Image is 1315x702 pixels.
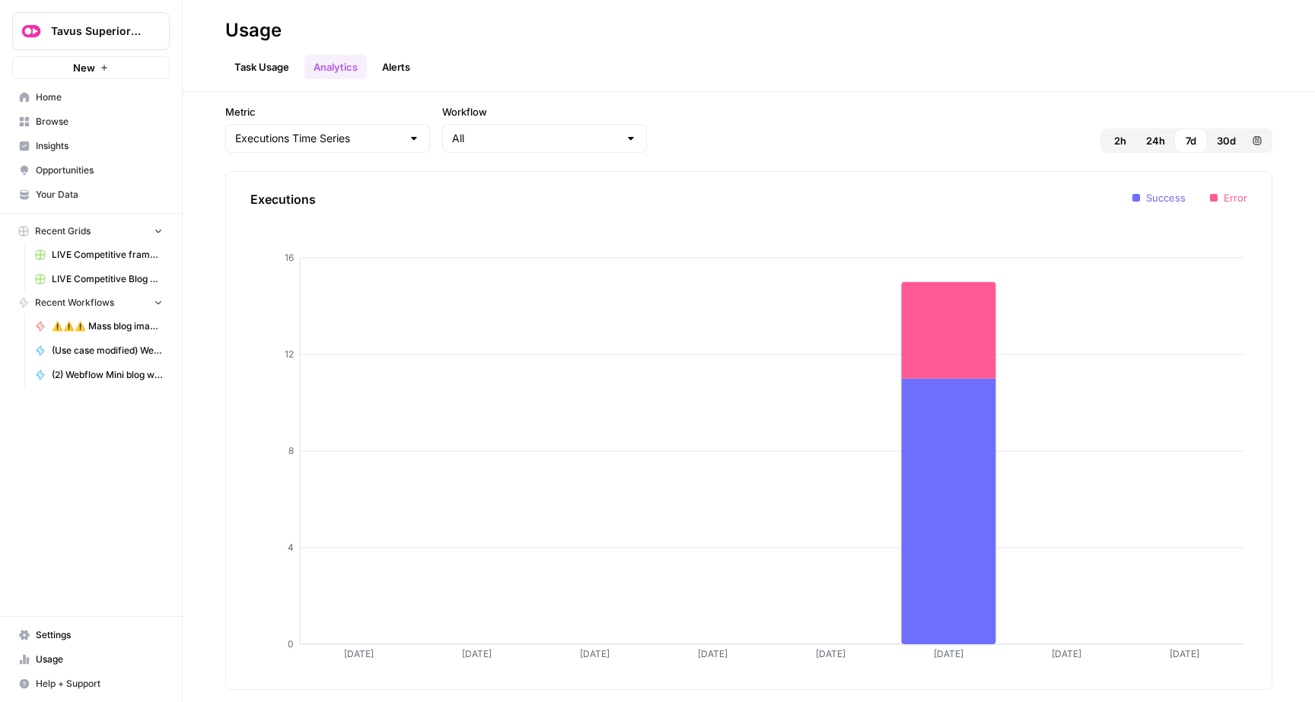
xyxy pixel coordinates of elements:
a: Alerts [373,55,419,79]
button: Recent Grids [12,220,170,243]
span: 24h [1146,133,1165,148]
span: Browse [36,115,163,129]
button: Recent Workflows [12,291,170,314]
a: Home [12,85,170,110]
button: Help + Support [12,672,170,696]
a: ⚠️⚠️⚠️ Mass blog image updater [28,314,170,338]
span: Insights [36,139,163,153]
tspan: 8 [288,445,294,456]
span: New [73,60,95,75]
tspan: [DATE] [1170,648,1199,659]
span: 2h [1114,133,1126,148]
button: 30d [1208,129,1245,153]
tspan: [DATE] [698,648,728,659]
a: LIVE Competitive framed blog writer v6 Grid (1) [28,243,170,267]
button: 2h [1103,129,1137,153]
a: Settings [12,623,170,647]
tspan: [DATE] [580,648,610,659]
span: 7d [1186,133,1196,148]
span: Recent Workflows [35,296,114,310]
label: Workflow [442,104,647,119]
button: New [12,56,170,79]
input: All [452,131,619,146]
button: 24h [1137,129,1174,153]
tspan: [DATE] [934,648,963,659]
label: Metric [225,104,430,119]
span: (Use case modified) Webflow Mini blog writer v4 (1.2k-2k words) [52,344,163,357]
tspan: [DATE] [344,648,374,659]
div: Usage [225,18,282,43]
a: (2) Webflow Mini blog writer v4 (1.2k-2k words) [28,363,170,387]
span: Tavus Superiority [51,24,143,39]
a: Your Data [12,183,170,207]
tspan: [DATE] [1052,648,1081,659]
span: Help + Support [36,677,163,691]
a: Opportunities [12,158,170,183]
img: Tavus Superiority Logo [18,17,45,45]
li: Success [1132,190,1186,205]
span: LIVE Competitive Blog Writer Grid [52,272,163,286]
input: Executions Time Series [235,131,402,146]
a: Browse [12,110,170,134]
tspan: 0 [288,638,294,650]
span: Home [36,91,163,104]
span: Settings [36,628,163,642]
tspan: 12 [285,348,294,360]
a: (Use case modified) Webflow Mini blog writer v4 (1.2k-2k words) [28,338,170,363]
span: (2) Webflow Mini blog writer v4 (1.2k-2k words) [52,368,163,382]
a: Insights [12,134,170,158]
span: ⚠️⚠️⚠️ Mass blog image updater [52,319,163,333]
span: Opportunities [36,164,163,177]
button: Workspace: Tavus Superiority [12,12,170,50]
span: LIVE Competitive framed blog writer v6 Grid (1) [52,248,163,262]
a: Usage [12,647,170,672]
a: Analytics [304,55,367,79]
tspan: [DATE] [816,648,845,659]
tspan: [DATE] [462,648,492,659]
a: Task Usage [225,55,298,79]
span: Usage [36,653,163,666]
span: Your Data [36,188,163,202]
a: LIVE Competitive Blog Writer Grid [28,267,170,291]
tspan: 16 [285,252,294,263]
span: Recent Grids [35,224,91,238]
tspan: 4 [288,542,294,553]
span: 30d [1217,133,1236,148]
li: Error [1210,190,1247,205]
